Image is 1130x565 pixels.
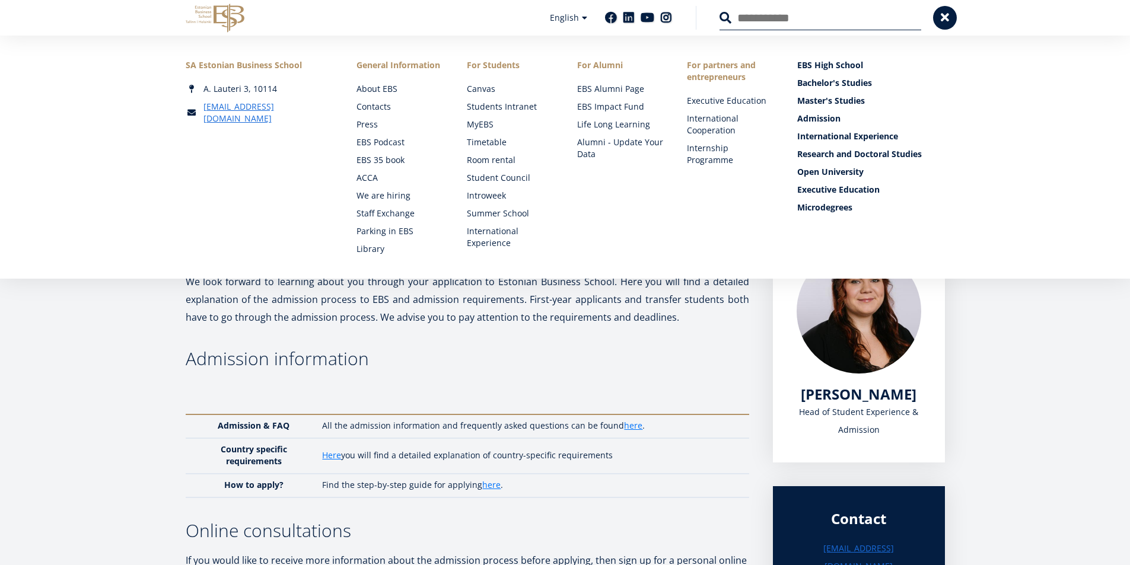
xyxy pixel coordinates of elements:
[467,154,553,166] a: Room rental
[186,522,749,540] h3: Online consultations
[221,443,287,467] strong: Country specific requirements
[356,101,443,113] a: Contacts
[186,273,749,326] p: We look forward to learning about you through your application to Estonian Business School. Here ...
[467,119,553,130] a: MyEBS
[687,142,774,166] a: Internship Programme
[356,190,443,202] a: We are hiring
[356,154,443,166] a: EBS 35 book
[218,420,289,431] strong: Admission & FAQ
[467,101,553,113] a: Students Intranet
[797,403,921,439] div: Head of Student Experience & Admission
[801,385,916,403] a: [PERSON_NAME]
[801,384,916,404] span: [PERSON_NAME]
[797,510,921,528] div: Contact
[322,449,341,461] a: Here
[797,59,945,71] a: EBS High School
[467,59,553,71] a: For Students
[641,12,654,24] a: Youtube
[687,95,774,107] a: Executive Education
[797,77,945,89] a: Bachelor's Studies
[186,350,749,368] h3: Admission information
[577,59,664,71] span: For Alumni
[467,172,553,184] a: Student Council
[467,190,553,202] a: Introweek
[322,479,737,491] p: Find the step-by-step guide for applying .
[356,172,443,184] a: ACCA
[797,166,945,178] a: Open University
[467,83,553,95] a: Canvas
[356,225,443,237] a: Parking in EBS
[605,12,617,24] a: Facebook
[467,208,553,219] a: Summer School
[577,136,664,160] a: Alumni - Update Your Data
[797,113,945,125] a: Admission
[687,59,774,83] span: For partners and entrepreneurs
[797,202,945,213] a: Microdegrees
[316,414,749,438] td: All the admission information and frequently asked questions can be found .
[624,420,642,432] a: here
[356,59,443,71] span: General Information
[356,136,443,148] a: EBS Podcast
[687,113,774,136] a: International Cooperation
[316,438,749,474] td: you will find a detailed explanation of country-specific requirements
[660,12,672,24] a: Instagram
[356,119,443,130] a: Press
[356,208,443,219] a: Staff Exchange
[797,95,945,107] a: Master's Studies
[797,148,945,160] a: Research and Doctoral Studies
[577,101,664,113] a: EBS Impact Fund
[186,83,333,95] div: A. Lauteri 3, 10114
[203,101,333,125] a: [EMAIL_ADDRESS][DOMAIN_NAME]
[186,59,333,71] div: SA Estonian Business School
[356,83,443,95] a: About EBS
[482,479,501,491] a: here
[356,243,443,255] a: Library
[623,12,635,24] a: Linkedin
[224,479,284,490] strong: How to apply?
[797,184,945,196] a: Executive Education
[797,249,921,374] img: liina reimann
[467,136,553,148] a: Timetable
[577,83,664,95] a: EBS Alumni Page
[797,130,945,142] a: International Experience
[467,225,553,249] a: International Experience
[577,119,664,130] a: Life Long Learning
